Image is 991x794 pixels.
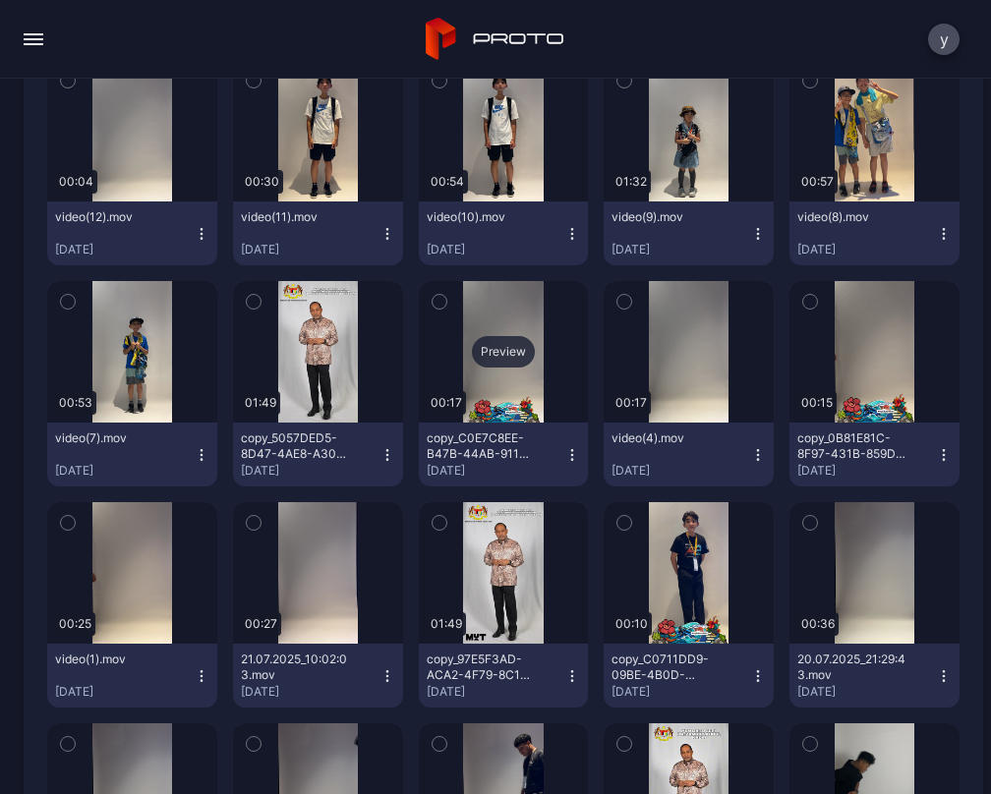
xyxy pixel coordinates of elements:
[604,644,774,708] button: copy_C0711DD9-09BE-4B0D-B010-FE67B70D0C45.mov[DATE]
[55,684,194,700] div: [DATE]
[612,652,720,683] div: copy_C0711DD9-09BE-4B0D-B010-FE67B70D0C45.mov
[427,684,565,700] div: [DATE]
[612,209,720,225] div: video(9).mov
[241,684,379,700] div: [DATE]
[419,423,589,486] button: copy_C0E7C8EE-B47B-44AB-9117-20EE61CD94A5.mov[DATE]
[427,652,535,683] div: copy_97E5F3AD-ACA2-4F79-8C1B-01B0050E41D9.mov
[427,242,565,257] div: [DATE]
[233,644,403,708] button: 21.07.2025_10:02:03.mov[DATE]
[241,209,349,225] div: video(11).mov
[797,242,936,257] div: [DATE]
[797,209,905,225] div: video(8).mov
[55,652,163,667] div: video(1).mov
[612,463,750,479] div: [DATE]
[419,201,589,265] button: video(10).mov[DATE]
[233,423,403,486] button: copy_5057DED5-8D47-4AE8-A301-D40E7418C36B.mov[DATE]
[427,463,565,479] div: [DATE]
[47,644,217,708] button: video(1).mov[DATE]
[55,430,163,446] div: video(7).mov
[797,684,936,700] div: [DATE]
[612,430,720,446] div: video(4).mov
[427,430,535,462] div: copy_C0E7C8EE-B47B-44AB-9117-20EE61CD94A5.mov
[47,423,217,486] button: video(7).mov[DATE]
[797,652,905,683] div: 20.07.2025_21:29:43.mov
[604,423,774,486] button: video(4).mov[DATE]
[419,644,589,708] button: copy_97E5F3AD-ACA2-4F79-8C1B-01B0050E41D9.mov[DATE]
[241,430,349,462] div: copy_5057DED5-8D47-4AE8-A301-D40E7418C36B.mov
[797,430,905,462] div: copy_0B81E81C-8F97-431B-859D-3228C3FB4A7F.mov
[472,336,535,368] div: Preview
[55,463,194,479] div: [DATE]
[604,201,774,265] button: video(9).mov[DATE]
[612,242,750,257] div: [DATE]
[241,242,379,257] div: [DATE]
[55,209,163,225] div: video(12).mov
[427,209,535,225] div: video(10).mov
[241,463,379,479] div: [DATE]
[241,652,349,683] div: 21.07.2025_10:02:03.mov
[55,242,194,257] div: [DATE]
[928,24,960,55] button: y
[789,644,960,708] button: 20.07.2025_21:29:43.mov[DATE]
[789,201,960,265] button: video(8).mov[DATE]
[797,463,936,479] div: [DATE]
[789,423,960,486] button: copy_0B81E81C-8F97-431B-859D-3228C3FB4A7F.mov[DATE]
[233,201,403,265] button: video(11).mov[DATE]
[47,201,217,265] button: video(12).mov[DATE]
[612,684,750,700] div: [DATE]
